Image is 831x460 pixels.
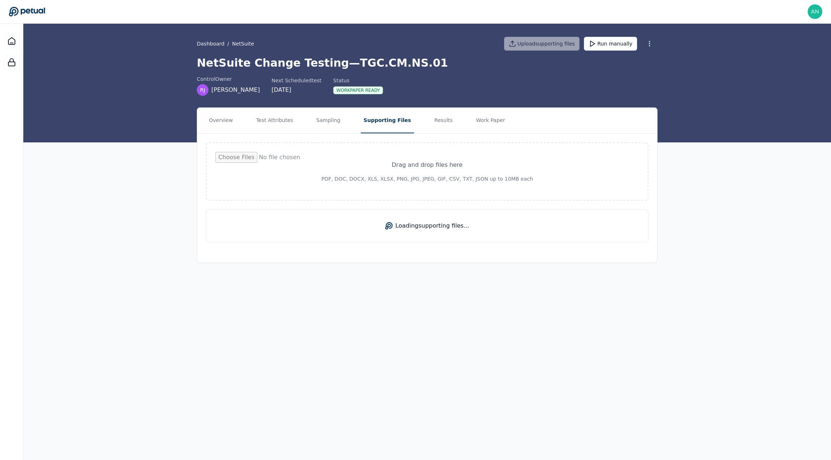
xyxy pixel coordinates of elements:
[808,4,822,19] img: andrew+reddit@petual.ai
[206,108,236,133] button: Overview
[333,77,383,84] div: Status
[432,108,456,133] button: Results
[584,37,637,51] button: Run manually
[200,86,205,94] span: RJ
[473,108,508,133] button: Work Paper
[504,37,580,51] button: Uploadsupporting files
[9,7,45,17] a: Go to Dashboard
[272,77,321,84] div: Next Scheduled test
[3,54,20,71] a: SOC
[361,108,414,133] button: Supporting Files
[197,56,658,70] h1: NetSuite Change Testing — TGC.CM.NS.01
[206,209,648,242] div: Loading supporting files ...
[232,40,254,47] button: NetSuite
[197,40,254,47] div: /
[197,40,225,47] a: Dashboard
[211,86,260,94] span: [PERSON_NAME]
[333,86,383,94] div: Workpaper Ready
[253,108,296,133] button: Test Attributes
[197,108,657,133] nav: Tabs
[313,108,343,133] button: Sampling
[272,86,321,94] div: [DATE]
[3,32,20,50] a: Dashboard
[197,75,260,83] div: control Owner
